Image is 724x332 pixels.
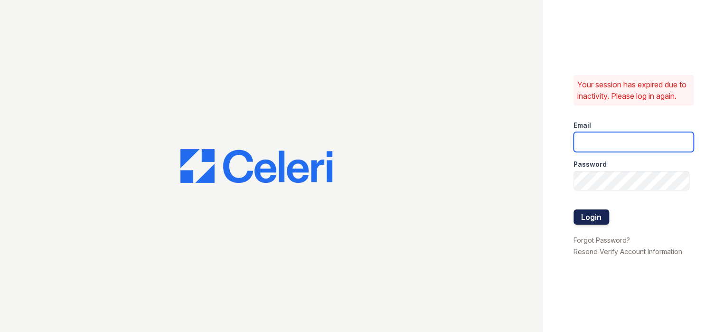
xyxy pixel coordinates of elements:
img: CE_Logo_Blue-a8612792a0a2168367f1c8372b55b34899dd931a85d93a1a3d3e32e68fde9ad4.png [180,149,332,183]
label: Password [574,160,607,169]
a: Forgot Password? [574,236,630,244]
label: Email [574,121,591,130]
p: Your session has expired due to inactivity. Please log in again. [577,79,690,102]
button: Login [574,209,609,225]
a: Resend Verify Account Information [574,247,682,256]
